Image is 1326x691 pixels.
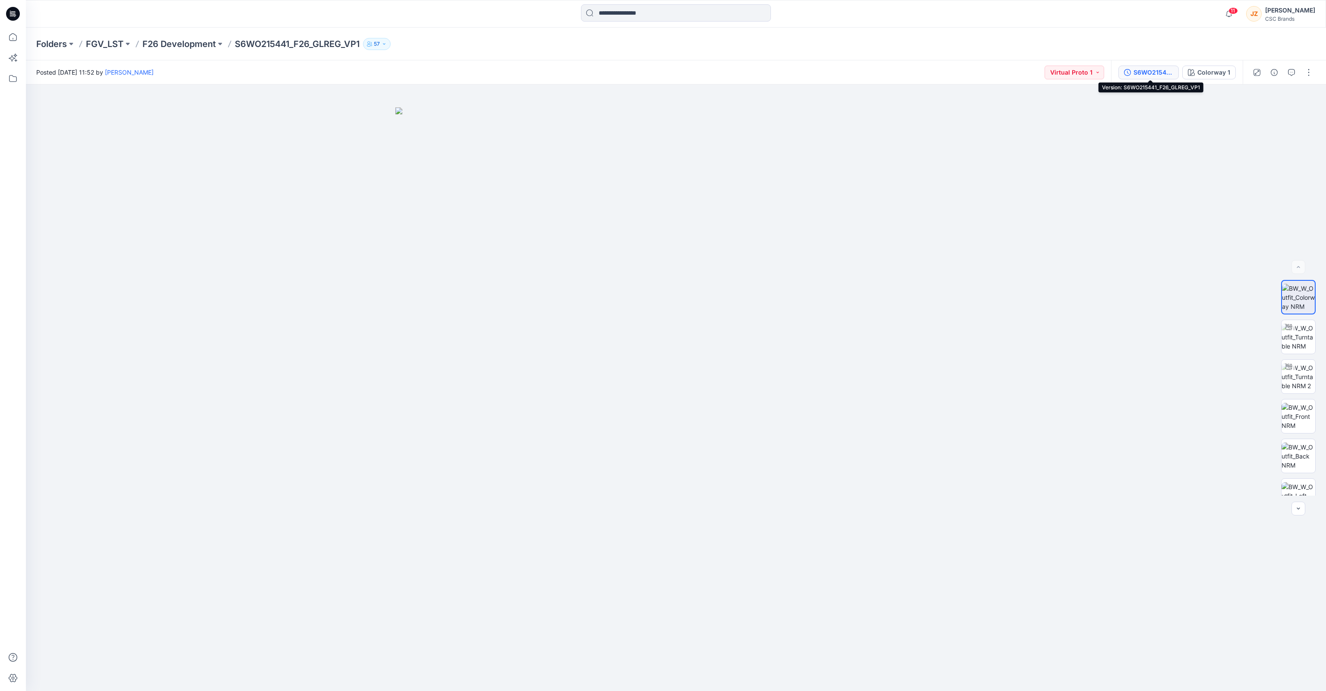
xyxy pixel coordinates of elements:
div: S6WO215441_F26_GLREG_VP1 [1133,68,1173,77]
button: 57 [363,38,391,50]
p: 57 [374,39,380,49]
a: [PERSON_NAME] [105,69,154,76]
img: BW_W_Outfit_Turntable NRM [1282,324,1315,351]
img: eyJhbGciOiJIUzI1NiIsImtpZCI6IjAiLCJzbHQiOiJzZXMiLCJ0eXAiOiJKV1QifQ.eyJkYXRhIjp7InR5cGUiOiJzdG9yYW... [395,107,957,691]
div: Colorway 1 [1197,68,1230,77]
a: F26 Development [142,38,216,50]
div: CSC Brands [1265,16,1315,22]
img: BW_W_Outfit_Left NRM [1282,482,1315,509]
a: Folders [36,38,67,50]
img: BW_W_Outfit_Colorway NRM [1282,284,1315,311]
img: BW_W_Outfit_Turntable NRM 2 [1282,363,1315,390]
img: BW_W_Outfit_Front NRM [1282,403,1315,430]
div: [PERSON_NAME] [1265,5,1315,16]
button: Details [1267,66,1281,79]
span: Posted [DATE] 11:52 by [36,68,154,77]
span: 11 [1228,7,1238,14]
p: S6WO215441_F26_GLREG_VP1 [235,38,360,50]
button: Colorway 1 [1182,66,1236,79]
a: FGV_LST [86,38,123,50]
img: BW_W_Outfit_Back NRM [1282,443,1315,470]
div: JZ [1246,6,1262,22]
button: S6WO215441_F26_GLREG_VP1 [1118,66,1179,79]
